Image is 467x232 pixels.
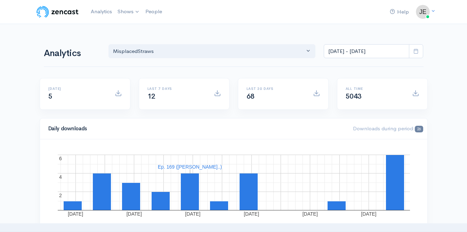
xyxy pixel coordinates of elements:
button: MisplacedStraws [108,44,316,59]
span: 68 [247,92,255,101]
span: 12 [147,92,155,101]
div: MisplacedStraws [113,47,305,55]
img: ZenCast Logo [35,5,80,19]
span: 26 [415,126,423,132]
h6: [DATE] [48,87,106,91]
svg: A chart. [48,148,419,217]
text: 6 [59,156,62,161]
text: 4 [59,174,62,180]
h6: Last 7 days [147,87,206,91]
text: [DATE] [244,211,259,217]
h6: Last 30 days [247,87,305,91]
h4: Daily downloads [48,126,345,132]
text: [DATE] [126,211,142,217]
h1: Analytics [44,48,100,59]
img: ... [416,5,430,19]
h6: All time [346,87,404,91]
span: 5043 [346,92,362,101]
text: Ep. 169 ([PERSON_NAME]..) [158,164,222,170]
span: Downloads during period: [353,125,423,132]
text: [DATE] [302,211,317,217]
a: Analytics [88,4,115,19]
a: Shows [115,4,143,20]
a: People [143,4,165,19]
text: [DATE] [68,211,83,217]
text: 2 [59,193,62,198]
text: [DATE] [185,211,200,217]
span: 5 [48,92,53,101]
input: analytics date range selector [324,44,409,59]
text: [DATE] [361,211,376,217]
a: Help [387,5,412,20]
iframe: gist-messenger-bubble-iframe [443,208,460,225]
